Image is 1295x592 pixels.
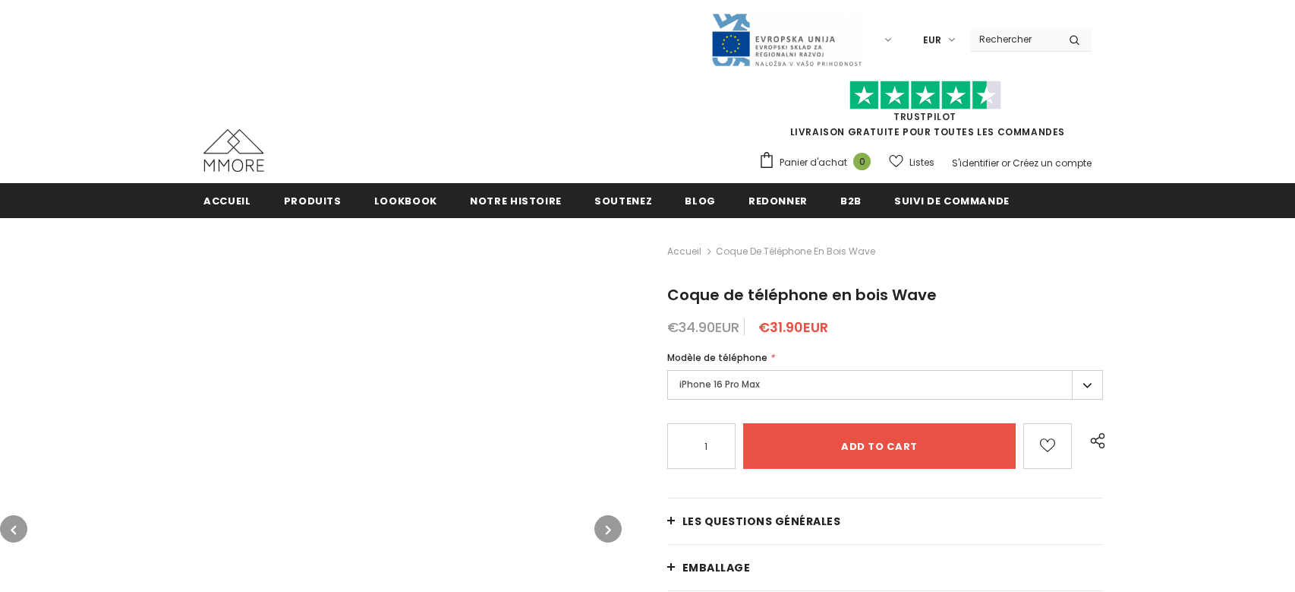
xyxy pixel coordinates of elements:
[594,183,652,217] a: soutenez
[970,28,1057,50] input: Search Site
[849,81,1001,110] img: Faites confiance aux étoiles pilotes
[682,514,841,529] span: Les questions générales
[711,33,862,46] a: Javni Razpis
[667,242,701,261] a: Accueil
[470,183,562,217] a: Notre histoire
[758,318,828,337] span: €31.90EUR
[284,183,342,217] a: Produits
[374,194,437,208] span: Lookbook
[893,110,956,123] a: TrustPilot
[203,183,251,217] a: Accueil
[952,157,999,169] a: S'identifier
[1001,157,1010,169] span: or
[748,194,808,208] span: Redonner
[667,351,767,364] span: Modèle de téléphone
[594,194,652,208] span: soutenez
[909,155,934,170] span: Listes
[743,423,1016,469] input: Add to cart
[853,153,871,170] span: 0
[667,545,1103,590] a: EMBALLAGE
[758,151,878,174] a: Panier d'achat 0
[923,33,941,48] span: EUR
[1013,157,1092,169] a: Créez un compte
[685,183,716,217] a: Blog
[748,183,808,217] a: Redonner
[667,499,1103,544] a: Les questions générales
[667,284,937,305] span: Coque de téléphone en bois Wave
[758,87,1092,138] span: LIVRAISON GRATUITE POUR TOUTES LES COMMANDES
[284,194,342,208] span: Produits
[889,149,934,176] a: Listes
[470,194,562,208] span: Notre histoire
[374,183,437,217] a: Lookbook
[840,194,862,208] span: B2B
[840,183,862,217] a: B2B
[894,183,1010,217] a: Suivi de commande
[682,560,751,575] span: EMBALLAGE
[711,12,862,68] img: Javni Razpis
[203,129,264,172] img: Cas MMORE
[685,194,716,208] span: Blog
[894,194,1010,208] span: Suivi de commande
[203,194,251,208] span: Accueil
[667,318,739,337] span: €34.90EUR
[716,242,875,261] span: Coque de téléphone en bois Wave
[780,155,847,170] span: Panier d'achat
[667,370,1103,400] label: iPhone 16 Pro Max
